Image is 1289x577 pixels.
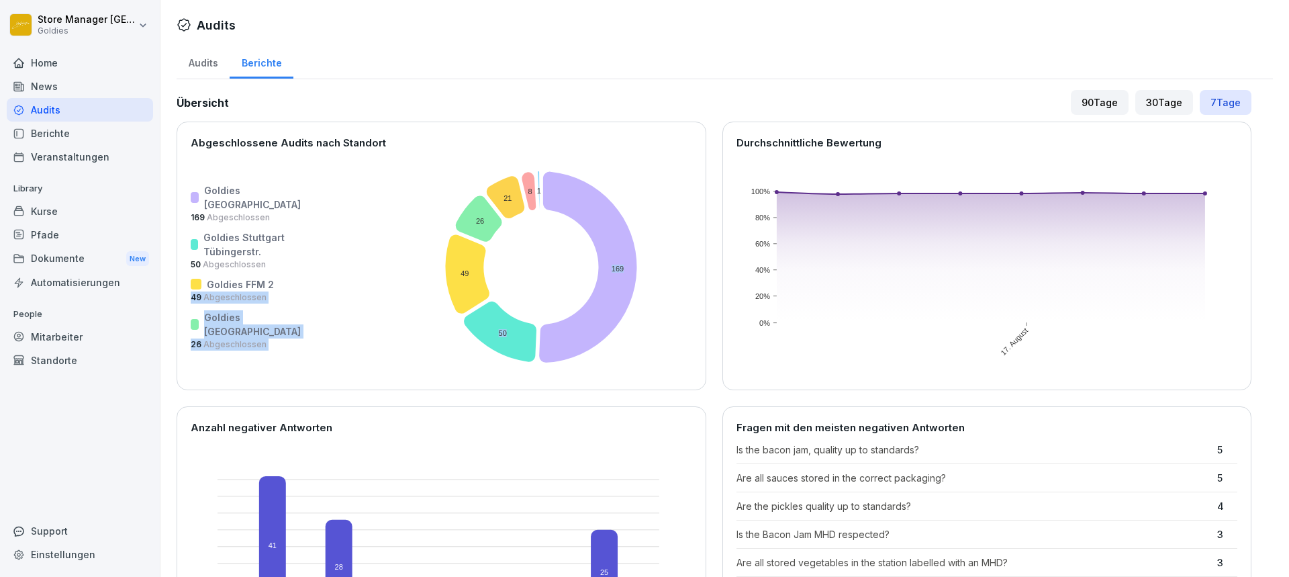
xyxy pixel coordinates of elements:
[191,420,692,436] p: Anzahl negativer Antworten
[191,339,303,351] p: 26
[7,199,153,223] a: Kurse
[7,75,153,98] a: News
[38,14,136,26] p: Store Manager [GEOGRAPHIC_DATA]
[7,145,153,169] a: Veranstaltungen
[736,136,1238,151] p: Durchschnittliche Bewertung
[736,556,1211,570] p: Are all stored vegetables in the station labelled with an MHD?
[736,471,1211,485] p: Are all sauces stored in the correct packaging?
[736,527,1211,541] p: Is the Bacon Jam MHD respected?
[1135,90,1193,115] div: 30 Tage
[38,26,136,36] p: Goldies
[191,212,303,224] p: 169
[7,304,153,325] p: People
[1217,527,1237,541] p: 3
[736,420,1238,436] p: Fragen mit den meisten negativen Antworten
[177,95,229,111] h2: Übersicht
[1200,90,1251,115] div: 7 Tage
[999,326,1029,357] text: 17. August
[191,259,303,271] p: 50
[7,51,153,75] a: Home
[1217,471,1237,485] p: 5
[7,122,153,145] a: Berichte
[1071,90,1129,115] div: 90 Tage
[7,325,153,349] a: Mitarbeiter
[755,214,769,222] text: 80%
[7,519,153,543] div: Support
[755,266,769,274] text: 40%
[755,240,769,248] text: 60%
[126,251,149,267] div: New
[751,187,769,195] text: 100%
[1217,499,1237,513] p: 4
[7,543,153,566] a: Einstellungen
[191,136,692,151] p: Abgeschlossene Audits nach Standort
[7,98,153,122] a: Audits
[7,247,153,271] a: DokumenteNew
[736,443,1211,457] p: Is the bacon jam, quality up to standards?
[201,339,267,349] span: Abgeschlossen
[177,44,230,79] a: Audits
[7,349,153,372] a: Standorte
[204,310,303,339] p: Goldies [GEOGRAPHIC_DATA]
[7,178,153,199] p: Library
[7,271,153,294] a: Automatisierungen
[207,277,274,292] p: Goldies FFM 2
[230,44,293,79] a: Berichte
[201,292,267,302] span: Abgeschlossen
[203,230,303,259] p: Goldies Stuttgart Tübingerstr.
[1217,556,1237,570] p: 3
[755,292,769,300] text: 20%
[7,247,153,271] div: Dokumente
[205,212,270,222] span: Abgeschlossen
[191,292,303,304] p: 49
[759,319,770,327] text: 0%
[201,259,266,269] span: Abgeschlossen
[1217,443,1237,457] p: 5
[7,223,153,247] a: Pfade
[204,183,303,212] p: Goldies [GEOGRAPHIC_DATA]
[197,16,236,34] h1: Audits
[736,499,1211,513] p: Are the pickles quality up to standards?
